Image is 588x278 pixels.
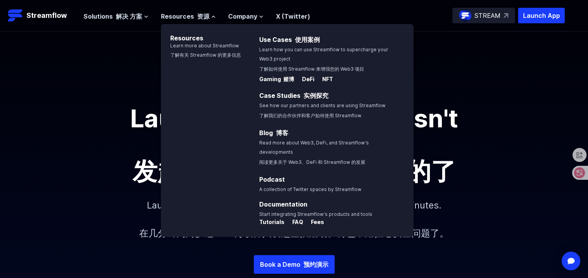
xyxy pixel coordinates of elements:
[316,76,333,84] a: NFT
[283,76,294,82] font: 赌博
[276,12,310,20] a: X (Twitter)
[276,129,288,137] font: 博客
[8,8,76,23] a: Streamflow
[504,13,508,18] img: top-right-arrow.svg
[259,159,365,165] font: 阅读更多关于 Web3、DeFi 和 Streamflow 的发展
[452,8,515,23] a: STREAM
[304,261,328,268] font: 预约演示
[259,200,307,208] a: Documentation
[254,255,335,274] a: Book a Demo 预约演示
[8,8,23,23] img: Streamflow Logo
[161,12,209,21] span: Resources
[259,129,288,137] a: Blog 博客
[286,219,305,227] a: FAQ
[84,12,148,21] button: Solutions 解决 方案
[259,219,286,227] a: Tutorials
[259,113,361,118] font: 了解我们的合作伙伴和客户如何使用 Streamflow
[259,47,388,72] span: Learn how you can use Streamflow to supercharge your Web3 project
[116,12,142,20] font: 解决 方案
[305,219,324,227] a: Fees
[170,52,241,58] font: 了解有关 Streamflow 的更多信息
[259,140,369,165] span: Read more about Web3, DeFi, and Streamflow’s developments
[286,218,303,226] p: FAQ
[259,75,294,83] p: Gaming
[161,12,216,21] button: Resources 资源
[197,12,209,20] font: 资源
[228,12,263,21] button: Company
[79,81,509,94] p: Airdrops made easy
[259,186,361,192] span: A collection of Twitter spaces by Streamflow
[161,24,241,43] p: Resources
[127,187,461,255] p: Launch an airdrop campaign to up to 1 million recipients in minutes. Never worry about security a...
[316,75,333,83] p: NFT
[459,9,471,22] img: streamflow-logo-circle.png
[295,36,320,43] font: 使用案例
[259,175,285,183] a: Podcast
[161,43,241,61] p: Learn more about Streamflow
[518,8,565,23] button: Launch App
[259,66,364,72] font: 了解如何使用 Streamflow 来增强您的 Web3 项目
[228,12,257,21] span: Company
[304,92,328,99] font: 实例探究
[296,75,314,83] p: DeFi
[139,228,449,239] font: 在几分钟内向多达 100 万收件人发起空投活动。再也不用担心安全问题了。
[84,12,142,21] span: Solutions
[26,10,67,21] p: Streamflow
[305,218,324,226] p: Fees
[475,11,501,20] p: STREAM
[259,76,296,84] a: Gaming 赌博
[259,92,328,99] a: Case Studies 实例探究
[259,36,320,43] a: Use Cases 使用案例
[259,218,284,226] p: Tutorials
[133,156,456,186] font: 发起 没有比这更容易的了
[119,106,469,187] p: Launching doesn't get easier than this
[259,103,386,118] span: See how our partners and clients are using Streamflow
[296,76,316,84] a: DeFi
[259,211,372,217] span: Start integrating Streamflow’s products and tools
[562,252,580,270] div: Open Intercom Messenger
